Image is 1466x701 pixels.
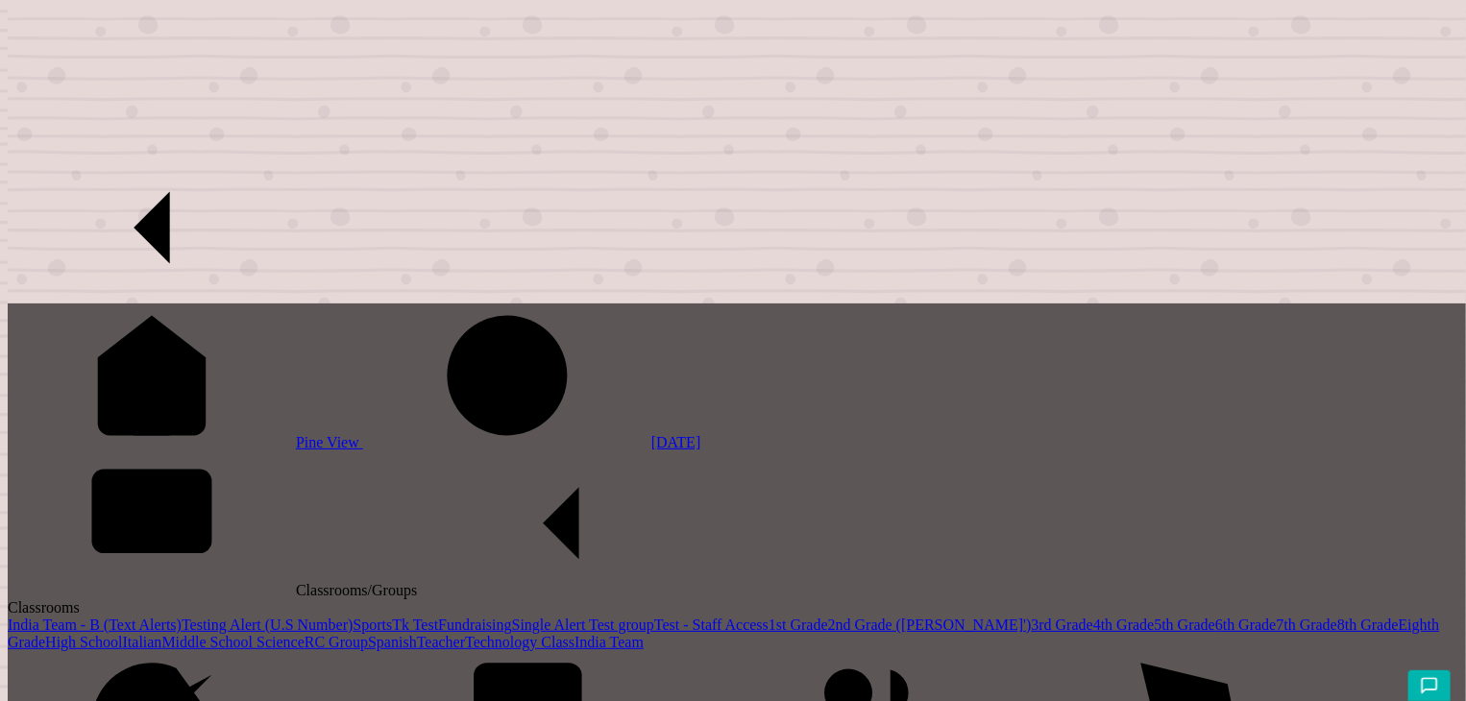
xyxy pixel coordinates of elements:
[392,616,438,633] a: Tk Test
[19,107,961,174] p: 1. "View Attendance for" dropdown list only includes classrooms and courses that currently have s...
[19,109,53,125] strong: Note:
[8,434,363,450] a: Pine View
[1337,616,1399,633] a: 8th Grade
[353,616,392,633] a: Sports
[828,616,1032,633] a: 2nd Grade ([PERSON_NAME]')
[1277,616,1338,633] a: 7th Grade
[1154,616,1215,633] a: 5th Grade
[574,634,644,650] a: India Team
[417,634,465,650] a: Teacher
[296,434,363,450] span: Pine View
[438,616,511,633] a: Fundraising
[512,616,654,633] a: Single Alert Test group
[296,582,705,598] span: Classrooms/Groups
[161,634,304,650] a: Middle School Science
[182,616,353,633] a: Testing Alert (U.S Number)
[465,634,574,650] a: Technology Class
[19,68,217,85] a: Dashboard (Attendance by dates)
[123,634,162,650] a: Italian
[305,634,368,650] a: RC Group
[19,66,961,93] p: |
[45,634,122,650] a: High School
[651,434,701,450] span: [DATE]
[368,634,417,650] a: Spanish
[1215,616,1277,633] a: 6th Grade
[221,68,354,85] a: Setup School Holidays
[19,38,88,55] strong: Attendance
[769,616,828,633] a: 1st Grade
[363,434,701,450] a: [DATE]
[1032,616,1093,633] a: 3rd Grade
[8,616,1439,650] a: Eighth Grade
[19,107,961,547] div: | |
[8,616,182,633] a: India Team - B (Text Alerts)
[1093,616,1155,633] a: 4th Grade
[8,599,1466,616] div: Classrooms
[654,616,769,633] a: Test - Staff Access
